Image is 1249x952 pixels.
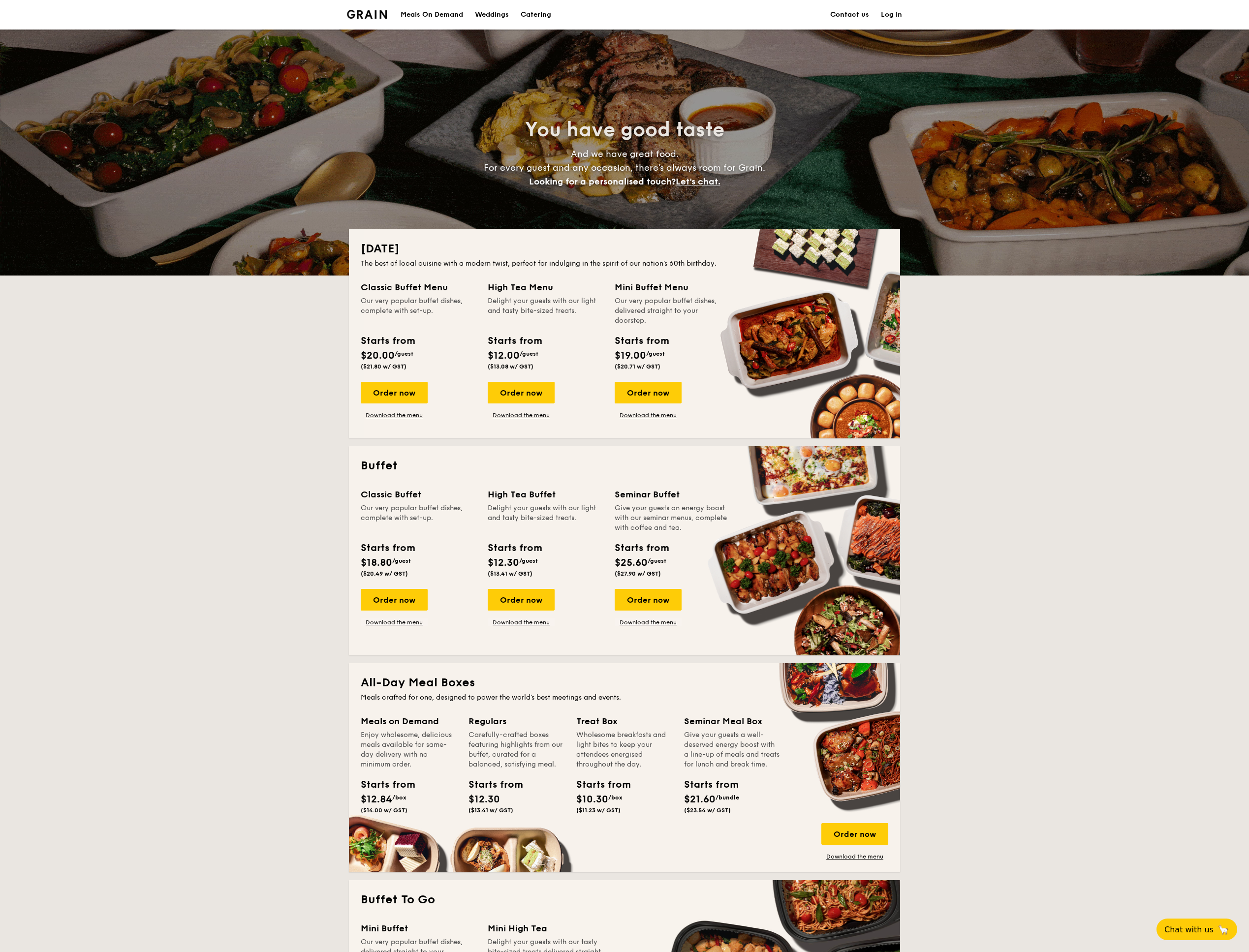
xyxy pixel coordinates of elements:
h2: All-Day Meal Boxes [361,675,888,691]
span: $19.00 [615,350,646,362]
div: Starts from [488,541,541,555]
div: Starts from [684,777,728,792]
div: Mini High Tea [488,921,603,935]
span: /guest [392,557,411,564]
div: Mini Buffet [361,921,476,935]
span: /guest [648,557,666,564]
span: $12.30 [468,794,500,805]
div: Give your guests an energy boost with our seminar menus, complete with coffee and tea. [615,503,730,533]
div: Treat Box [576,714,672,728]
div: Order now [361,382,428,403]
span: You have good taste [525,118,724,142]
div: The best of local cuisine with a modern twist, perfect for indulging in the spirit of our nation’... [361,259,888,269]
span: Looking for a personalised touch? [529,176,676,187]
a: Download the menu [615,411,682,419]
span: ($23.54 w/ GST) [684,807,731,814]
img: Grain [347,10,387,19]
span: $25.60 [615,557,648,569]
div: Our very popular buffet dishes, complete with set-up. [361,503,476,533]
div: Starts from [615,541,668,555]
div: Regulars [468,714,564,728]
div: Starts from [361,334,414,348]
span: /guest [520,350,538,357]
div: Wholesome breakfasts and light bites to keep your attendees energised throughout the day. [576,730,672,769]
a: Logotype [347,10,387,19]
div: Our very popular buffet dishes, complete with set-up. [361,296,476,326]
span: ($13.41 w/ GST) [488,570,532,577]
span: /bundle [716,794,739,801]
span: ($27.90 w/ GST) [615,570,661,577]
div: Order now [488,589,555,611]
div: Carefully-crafted boxes featuring highlights from our buffet, curated for a balanced, satisfying ... [468,730,564,769]
a: Download the menu [615,618,682,626]
div: Our very popular buffet dishes, delivered straight to your doorstep. [615,296,730,326]
span: 🦙 [1218,924,1229,935]
span: $21.60 [684,794,716,805]
span: $20.00 [361,350,395,362]
div: Delight your guests with our light and tasty bite-sized treats. [488,296,603,326]
div: Order now [361,589,428,611]
div: Delight your guests with our light and tasty bite-sized treats. [488,503,603,533]
a: Download the menu [361,618,428,626]
span: ($14.00 w/ GST) [361,807,407,814]
a: Download the menu [361,411,428,419]
h2: Buffet [361,458,888,474]
div: Order now [821,823,888,845]
span: $10.30 [576,794,608,805]
div: Starts from [576,777,621,792]
span: $18.80 [361,557,392,569]
span: $12.84 [361,794,392,805]
div: High Tea Menu [488,280,603,294]
div: Starts from [615,334,668,348]
button: Chat with us🦙 [1156,919,1237,940]
div: High Tea Buffet [488,488,603,501]
div: Order now [615,589,682,611]
div: Order now [488,382,555,403]
span: /guest [395,350,413,357]
span: ($11.23 w/ GST) [576,807,621,814]
span: /box [392,794,406,801]
span: ($21.80 w/ GST) [361,363,406,370]
div: Seminar Buffet [615,488,730,501]
span: ($20.49 w/ GST) [361,570,408,577]
div: Meals crafted for one, designed to power the world's best meetings and events. [361,693,888,703]
span: ($20.71 w/ GST) [615,363,660,370]
div: Enjoy wholesome, delicious meals available for same-day delivery with no minimum order. [361,730,457,769]
a: Download the menu [488,411,555,419]
span: /box [608,794,623,801]
div: Order now [615,382,682,403]
span: $12.30 [488,557,519,569]
div: Starts from [361,777,405,792]
a: Download the menu [488,618,555,626]
h2: Buffet To Go [361,892,888,908]
span: ($13.41 w/ GST) [468,807,513,814]
span: And we have great food. For every guest and any occasion, there’s always room for Grain. [484,149,765,187]
div: Mini Buffet Menu [615,280,730,294]
span: /guest [646,350,665,357]
div: Give your guests a well-deserved energy boost with a line-up of meals and treats for lunch and br... [684,730,780,769]
span: Chat with us [1164,925,1214,934]
span: $12.00 [488,350,520,362]
a: Download the menu [821,853,888,860]
div: Classic Buffet [361,488,476,501]
span: Let's chat. [676,176,720,187]
div: Seminar Meal Box [684,714,780,728]
div: Meals on Demand [361,714,457,728]
div: Classic Buffet Menu [361,280,476,294]
div: Starts from [488,334,541,348]
div: Starts from [468,777,513,792]
div: Starts from [361,541,414,555]
span: ($13.08 w/ GST) [488,363,533,370]
h2: [DATE] [361,241,888,257]
span: /guest [519,557,538,564]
